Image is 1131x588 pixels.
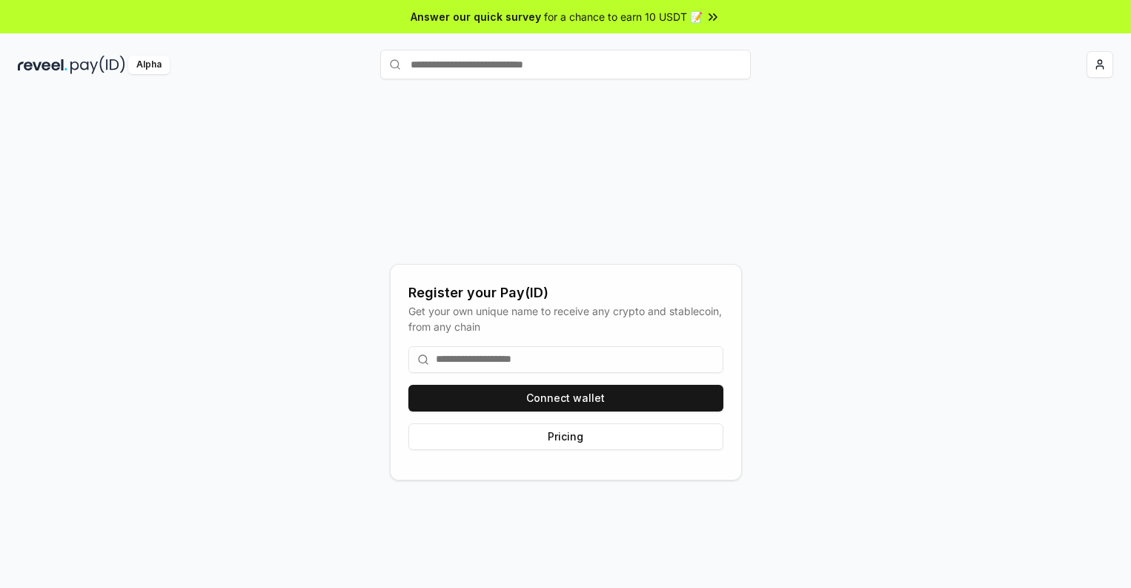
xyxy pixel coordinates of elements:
div: Alpha [128,56,170,74]
span: Answer our quick survey [411,9,541,24]
img: pay_id [70,56,125,74]
div: Get your own unique name to receive any crypto and stablecoin, from any chain [408,303,723,334]
button: Pricing [408,423,723,450]
span: for a chance to earn 10 USDT 📝 [544,9,703,24]
div: Register your Pay(ID) [408,283,723,303]
button: Connect wallet [408,385,723,412]
img: reveel_dark [18,56,67,74]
